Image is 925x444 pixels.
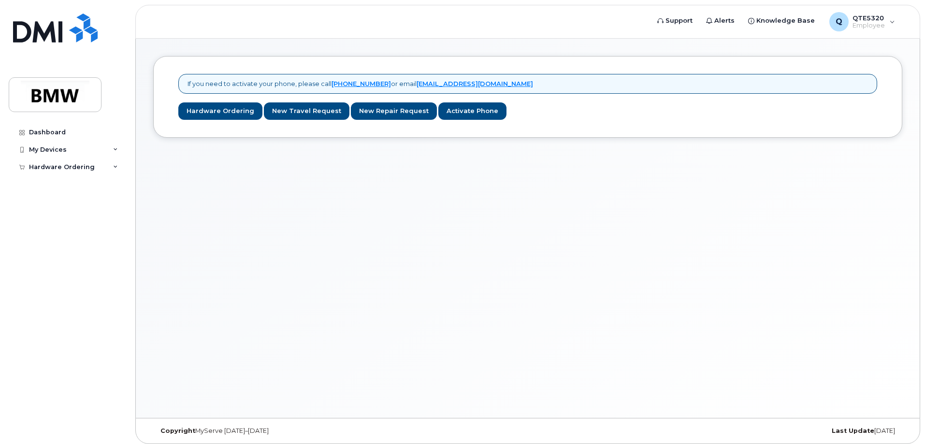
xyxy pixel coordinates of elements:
a: [EMAIL_ADDRESS][DOMAIN_NAME] [417,80,533,87]
p: If you need to activate your phone, please call or email [188,79,533,88]
a: New Repair Request [351,102,437,120]
a: Hardware Ordering [178,102,262,120]
a: New Travel Request [264,102,349,120]
div: MyServe [DATE]–[DATE] [153,427,403,435]
a: [PHONE_NUMBER] [332,80,391,87]
a: Activate Phone [438,102,506,120]
strong: Last Update [832,427,874,434]
strong: Copyright [160,427,195,434]
div: [DATE] [652,427,902,435]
